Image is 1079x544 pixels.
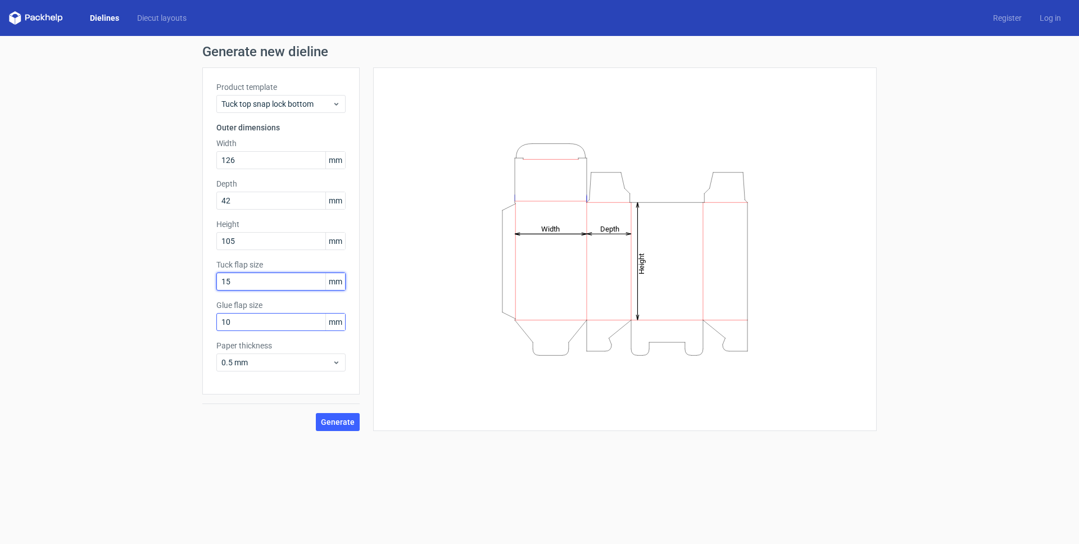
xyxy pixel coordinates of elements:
[316,413,360,431] button: Generate
[1031,12,1070,24] a: Log in
[325,314,345,330] span: mm
[325,273,345,290] span: mm
[637,253,646,274] tspan: Height
[600,224,619,233] tspan: Depth
[216,259,346,270] label: Tuck flap size
[216,300,346,311] label: Glue flap size
[216,81,346,93] label: Product template
[202,45,877,58] h1: Generate new dieline
[221,357,332,368] span: 0.5 mm
[541,224,560,233] tspan: Width
[325,152,345,169] span: mm
[984,12,1031,24] a: Register
[325,192,345,209] span: mm
[81,12,128,24] a: Dielines
[216,178,346,189] label: Depth
[325,233,345,250] span: mm
[128,12,196,24] a: Diecut layouts
[221,98,332,110] span: Tuck top snap lock bottom
[216,340,346,351] label: Paper thickness
[216,219,346,230] label: Height
[216,122,346,133] h3: Outer dimensions
[216,138,346,149] label: Width
[321,418,355,426] span: Generate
